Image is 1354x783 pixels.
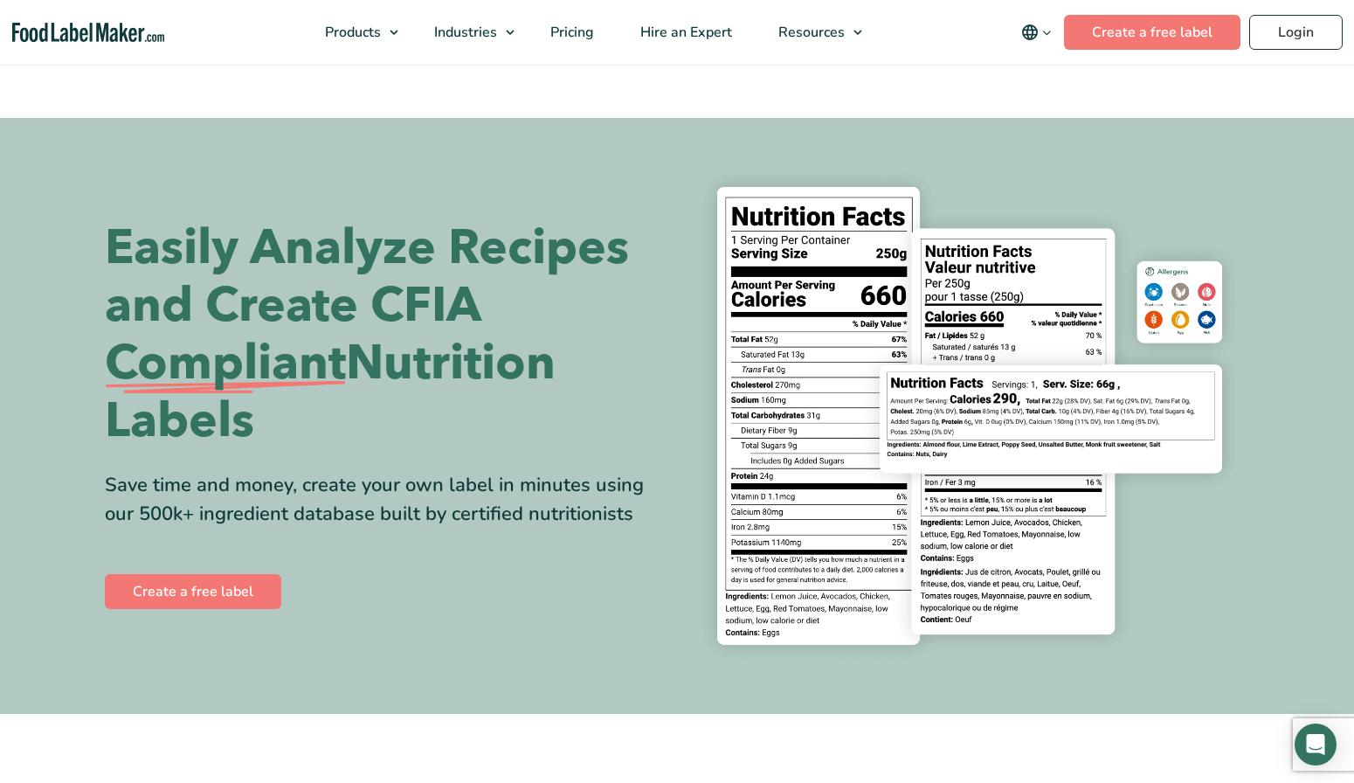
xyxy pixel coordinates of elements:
a: Create a free label [105,574,281,609]
span: Compliant [105,335,346,392]
span: Pricing [545,23,596,42]
span: Products [320,23,383,42]
span: Industries [429,23,499,42]
h1: Easily Analyze Recipes and Create CFIA Nutrition Labels [105,219,664,450]
div: Open Intercom Messenger [1295,724,1337,766]
span: Resources [773,23,846,42]
div: Save time and money, create your own label in minutes using our 500k+ ingredient database built b... [105,471,664,529]
a: Login [1249,15,1343,50]
a: Create a free label [1064,15,1240,50]
span: Hire an Expert [635,23,734,42]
